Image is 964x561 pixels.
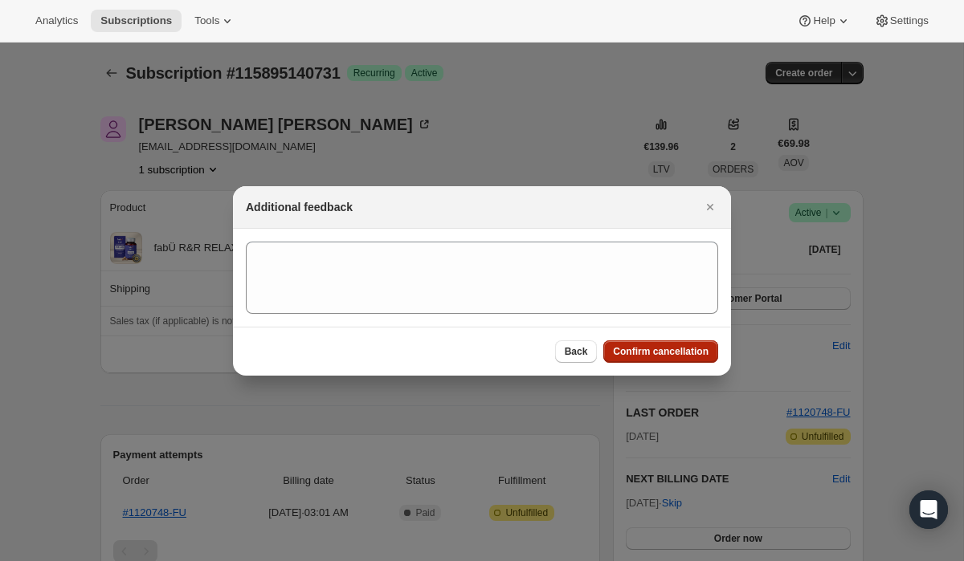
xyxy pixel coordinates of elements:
h2: Additional feedback [246,199,353,215]
span: Help [813,14,835,27]
button: Tools [185,10,245,32]
button: Close [699,196,721,218]
span: Confirm cancellation [613,345,709,358]
button: Back [555,340,598,363]
button: Settings [864,10,938,32]
button: Confirm cancellation [603,340,718,363]
span: Tools [194,14,219,27]
span: Subscriptions [100,14,172,27]
span: Analytics [35,14,78,27]
span: Settings [890,14,929,27]
button: Subscriptions [91,10,182,32]
button: Help [787,10,860,32]
span: Back [565,345,588,358]
div: Open Intercom Messenger [909,490,948,529]
button: Analytics [26,10,88,32]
